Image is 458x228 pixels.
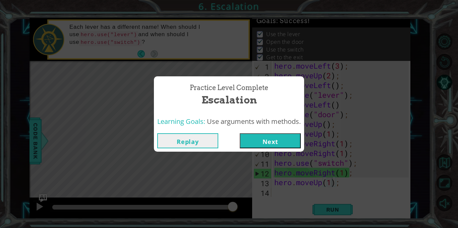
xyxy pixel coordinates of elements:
[202,93,257,107] span: Escalation
[157,133,218,148] button: Replay
[190,83,268,93] span: Practice Level Complete
[157,117,205,126] span: Learning Goals:
[240,133,301,148] button: Next
[207,117,301,126] span: Use arguments with methods.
